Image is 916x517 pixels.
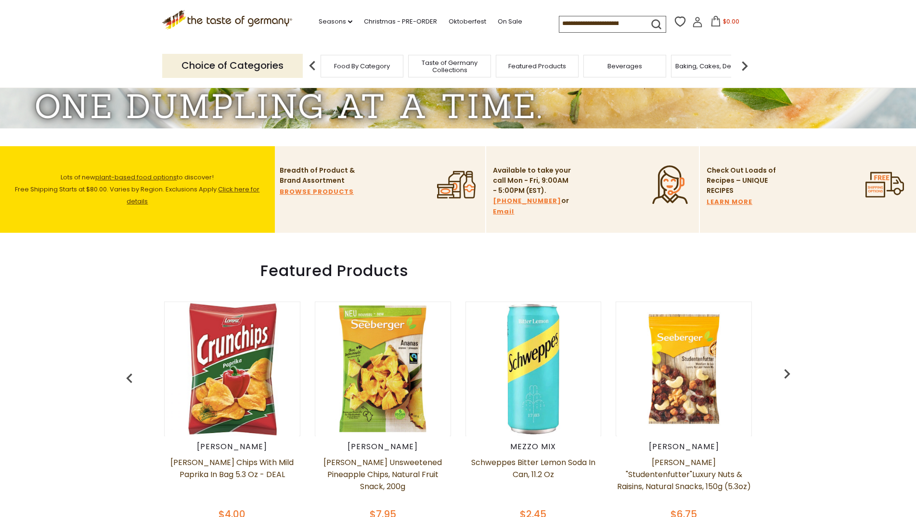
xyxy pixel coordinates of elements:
div: [PERSON_NAME] [164,442,300,452]
a: [PERSON_NAME] Unsweetened Pineapple Chips, Natural Fruit Snack, 200g [315,456,451,504]
a: BROWSE PRODUCTS [280,187,354,197]
a: plant-based food options [95,173,177,182]
img: previous arrow [120,369,139,388]
img: Seeberger Unsweetened Pineapple Chips, Natural Fruit Snack, 200g [316,302,450,436]
span: Lots of new to discover! Free Shipping Starts at $80.00. Varies by Region. Exclusions Apply. [15,173,259,206]
a: Food By Category [334,63,390,70]
img: Lorenz Crunch Chips with Mild Paprika in Bag 5.3 oz - DEAL [165,302,299,436]
a: [PERSON_NAME] Chips with Mild Paprika in Bag 5.3 oz - DEAL [164,456,300,504]
div: [PERSON_NAME] [616,442,752,452]
a: Christmas - PRE-ORDER [364,16,437,27]
a: [PHONE_NUMBER] [493,196,561,206]
a: Seasons [319,16,352,27]
img: previous arrow [777,364,797,383]
img: previous arrow [303,56,322,76]
p: Check Out Loads of Recipes – UNIQUE RECIPES [707,165,776,196]
a: Email [493,206,514,217]
button: $0.00 [705,16,746,30]
div: Mezzo Mix [465,442,602,452]
p: Choice of Categories [162,54,303,77]
a: Taste of Germany Collections [411,59,488,74]
a: Schweppes Bitter Lemon Soda in Can, 11.2 oz [465,456,602,504]
span: $0.00 [723,17,739,25]
a: [PERSON_NAME] "Studentenfutter"Luxury Nuts & Raisins, Natural Snacks, 150g (5.3oz) [616,456,752,504]
a: Featured Products [508,63,566,70]
a: On Sale [498,16,522,27]
img: Schweppes Bitter Lemon Soda in Can, 11.2 oz [466,302,600,436]
div: [PERSON_NAME] [315,442,451,452]
p: Available to take your call Mon - Fri, 9:00AM - 5:00PM (EST). or [493,165,572,217]
a: LEARN MORE [707,197,752,207]
p: Breadth of Product & Brand Assortment [280,165,359,186]
a: Beverages [607,63,642,70]
a: Oktoberfest [449,16,486,27]
img: Seeberger [617,302,751,436]
a: Baking, Cakes, Desserts [675,63,750,70]
img: next arrow [735,56,754,76]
